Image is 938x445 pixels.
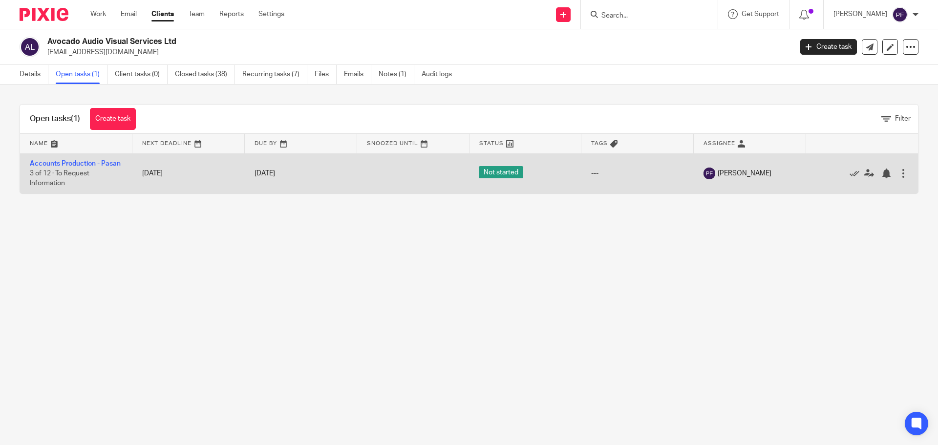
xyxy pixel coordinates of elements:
a: Files [315,65,337,84]
a: Emails [344,65,371,84]
img: svg%3E [703,168,715,179]
span: Tags [591,141,608,146]
img: svg%3E [20,37,40,57]
td: [DATE] [132,153,245,193]
span: Snoozed Until [367,141,418,146]
p: [PERSON_NAME] [833,9,887,19]
span: Get Support [742,11,779,18]
a: Work [90,9,106,19]
p: [EMAIL_ADDRESS][DOMAIN_NAME] [47,47,786,57]
a: Clients [151,9,174,19]
span: 3 of 12 · To Request Information [30,170,89,187]
a: Create task [800,39,857,55]
span: [DATE] [255,170,275,177]
h1: Open tasks [30,114,80,124]
span: Not started [479,166,523,178]
div: --- [591,169,684,178]
a: Details [20,65,48,84]
h2: Avocado Audio Visual Services Ltd [47,37,638,47]
a: Notes (1) [379,65,414,84]
a: Open tasks (1) [56,65,107,84]
a: Audit logs [422,65,459,84]
span: Filter [895,115,911,122]
a: Settings [258,9,284,19]
a: Email [121,9,137,19]
a: Mark as done [850,169,864,178]
a: Client tasks (0) [115,65,168,84]
span: [PERSON_NAME] [718,169,771,178]
input: Search [600,12,688,21]
span: Status [479,141,504,146]
a: Create task [90,108,136,130]
a: Team [189,9,205,19]
a: Closed tasks (38) [175,65,235,84]
span: (1) [71,115,80,123]
a: Accounts Production - Pasan [30,160,121,167]
a: Recurring tasks (7) [242,65,307,84]
a: Reports [219,9,244,19]
img: svg%3E [892,7,908,22]
img: Pixie [20,8,68,21]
